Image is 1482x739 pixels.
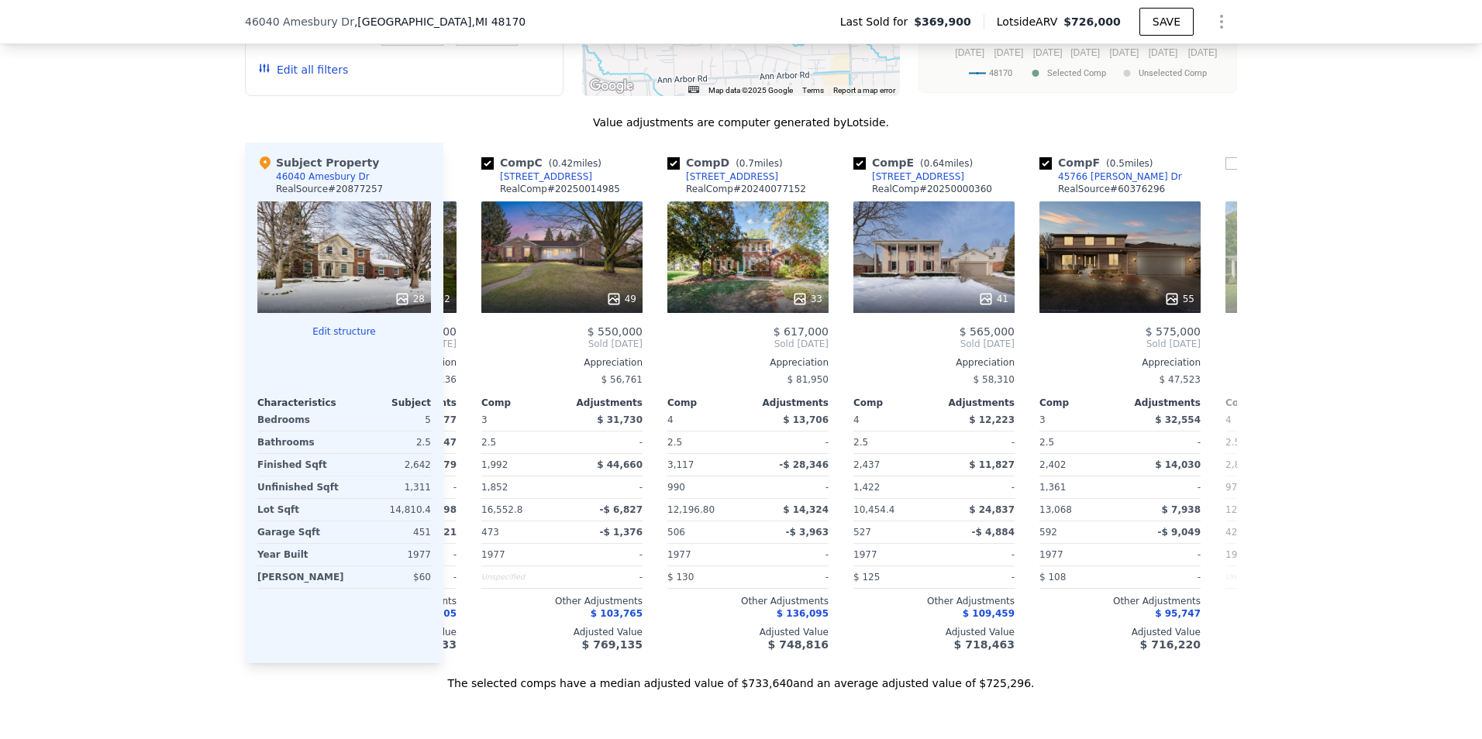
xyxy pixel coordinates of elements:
[777,608,829,619] span: $ 136,095
[667,504,715,515] span: 12,196.80
[1162,504,1201,515] span: $ 7,938
[1058,170,1182,183] div: 45766 [PERSON_NAME] Dr
[500,170,592,183] div: [STREET_ADDRESS]
[937,476,1015,498] div: -
[586,76,637,96] a: Open this area in Google Maps (opens a new window)
[751,431,829,453] div: -
[597,414,643,425] span: $ 31,730
[1155,608,1201,619] span: $ 95,747
[257,155,379,170] div: Subject Property
[914,14,971,29] span: $369,900
[978,291,1008,307] div: 41
[347,476,431,498] div: 1,311
[588,325,643,338] span: $ 550,000
[565,476,643,498] div: -
[667,572,694,583] span: $ 130
[1225,155,1346,170] div: Comp G
[481,338,643,350] span: Sold [DATE]
[1225,397,1306,409] div: Comp
[686,170,778,183] div: [STREET_ADDRESS]
[1039,338,1201,350] span: Sold [DATE]
[1039,356,1201,369] div: Appreciation
[1110,158,1125,169] span: 0.5
[783,414,829,425] span: $ 13,706
[667,544,745,565] div: 1977
[729,158,788,169] span: ( miles)
[257,544,341,565] div: Year Built
[989,68,1012,78] text: 48170
[788,374,829,385] span: $ 81,950
[779,459,829,470] span: -$ 28,346
[481,544,559,565] div: 1977
[257,566,344,588] div: [PERSON_NAME]
[1139,68,1207,78] text: Unselected Comp
[974,374,1015,385] span: $ 58,310
[853,544,931,565] div: 1977
[748,397,829,409] div: Adjustments
[667,431,745,453] div: 2.5
[840,14,915,29] span: Last Sold for
[1225,170,1368,183] a: 44947 [PERSON_NAME] Dr
[606,291,636,307] div: 49
[257,325,431,338] button: Edit structure
[1188,47,1218,58] text: [DATE]
[1225,414,1232,425] span: 4
[969,504,1015,515] span: $ 24,837
[347,454,431,476] div: 2,642
[802,86,824,95] a: Terms (opens in new tab)
[481,527,499,538] span: 473
[667,626,829,638] div: Adjusted Value
[667,459,694,470] span: 3,117
[786,527,829,538] span: -$ 3,963
[586,76,637,96] img: Google
[582,638,643,651] span: $ 769,135
[954,638,1015,651] span: $ 718,463
[1070,47,1100,58] text: [DATE]
[1039,544,1117,565] div: 1977
[1158,527,1201,538] span: -$ 9,049
[751,544,829,565] div: -
[245,115,1237,130] div: Value adjustments are computer generated by Lotside .
[667,155,789,170] div: Comp D
[1039,626,1201,638] div: Adjusted Value
[1225,482,1243,493] span: 975
[1109,47,1139,58] text: [DATE]
[481,482,508,493] span: 1,852
[853,338,1015,350] span: Sold [DATE]
[1140,638,1201,651] span: $ 716,220
[774,325,829,338] span: $ 617,000
[708,86,793,95] span: Map data ©2025 Google
[562,397,643,409] div: Adjustments
[600,527,643,538] span: -$ 1,376
[969,414,1015,425] span: $ 12,223
[601,374,643,385] span: $ 56,761
[792,291,822,307] div: 33
[481,170,592,183] a: [STREET_ADDRESS]
[1164,291,1194,307] div: 55
[481,595,643,607] div: Other Adjustments
[481,626,643,638] div: Adjusted Value
[1039,504,1072,515] span: 13,068
[1039,170,1182,183] a: 45766 [PERSON_NAME] Dr
[1120,397,1201,409] div: Adjustments
[245,14,354,29] span: 46040 Amesbury Dr
[853,595,1015,607] div: Other Adjustments
[1225,595,1387,607] div: Other Adjustments
[597,459,643,470] span: $ 44,660
[963,608,1015,619] span: $ 109,459
[1039,527,1057,538] span: 592
[853,482,880,493] span: 1,422
[688,86,699,93] button: Keyboard shortcuts
[937,431,1015,453] div: -
[667,338,829,350] span: Sold [DATE]
[276,170,370,183] div: 46040 Amesbury Dr
[751,566,829,588] div: -
[853,356,1015,369] div: Appreciation
[395,291,425,307] div: 28
[853,626,1015,638] div: Adjusted Value
[347,544,431,565] div: 1977
[1039,155,1160,170] div: Comp F
[783,504,829,515] span: $ 14,324
[914,158,979,169] span: ( miles)
[481,459,508,470] span: 1,992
